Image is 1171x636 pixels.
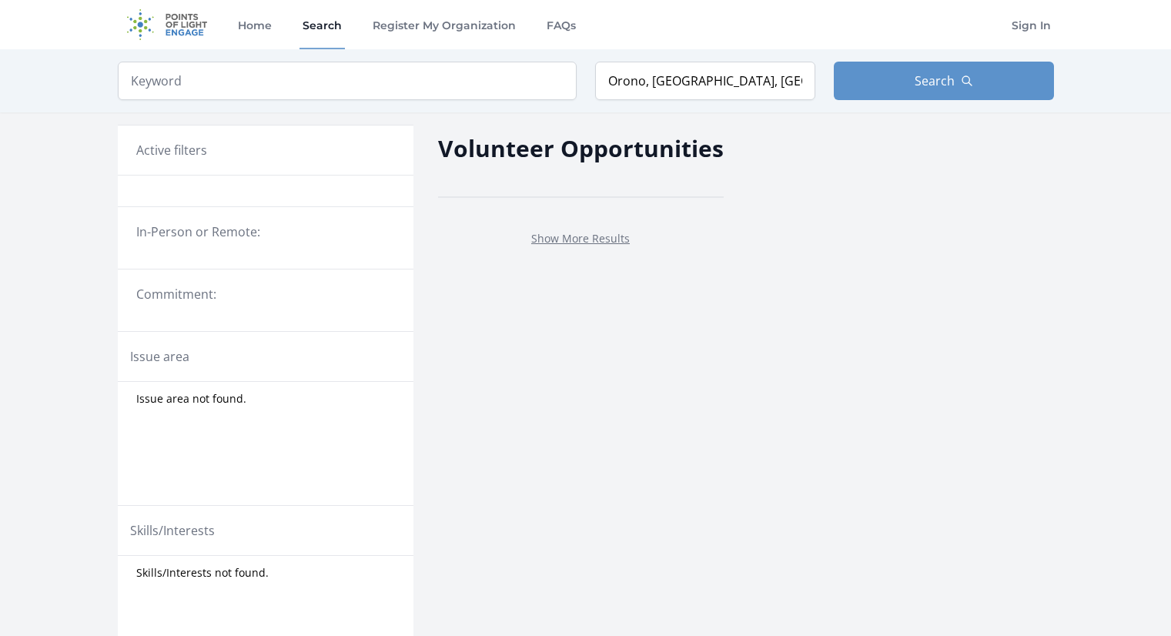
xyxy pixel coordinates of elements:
[915,72,955,90] span: Search
[438,131,724,166] h2: Volunteer Opportunities
[118,62,577,100] input: Keyword
[595,62,815,100] input: Location
[531,231,630,246] a: Show More Results
[136,141,207,159] h3: Active filters
[130,521,215,540] legend: Skills/Interests
[136,565,269,581] span: Skills/Interests not found.
[136,223,395,241] legend: In-Person or Remote:
[136,391,246,407] span: Issue area not found.
[834,62,1054,100] button: Search
[130,347,189,366] legend: Issue area
[136,285,395,303] legend: Commitment:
